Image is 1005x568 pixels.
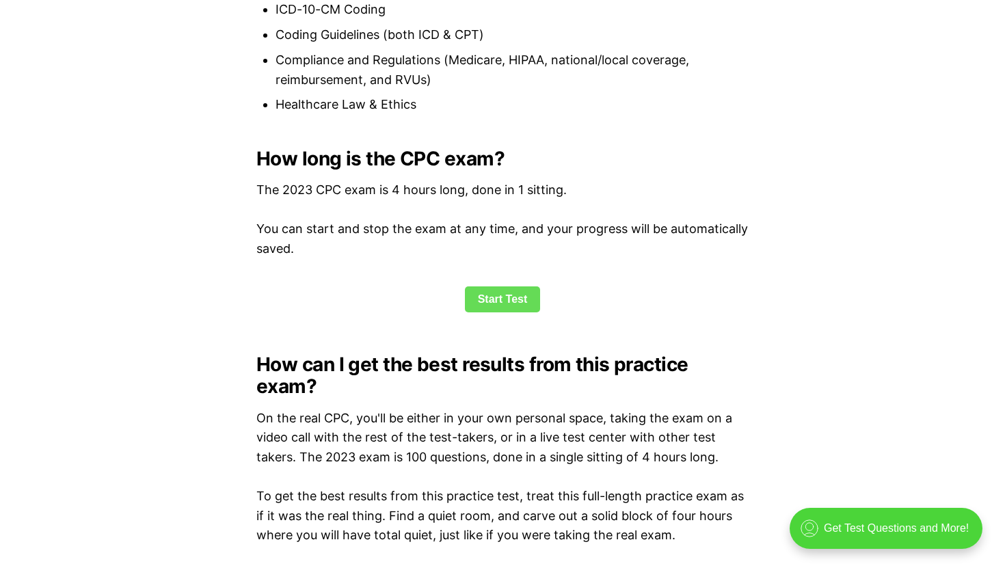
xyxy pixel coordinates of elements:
[256,409,749,468] p: On the real CPC, you'll be either in your own personal space, taking the exam on a video call wit...
[276,51,749,90] li: Compliance and Regulations (Medicare, HIPAA, national/local coverage, reimbursement, and RVUs)
[778,501,1005,568] iframe: portal-trigger
[256,353,749,397] h2: How can I get the best results from this practice exam?
[276,25,749,45] li: Coding Guidelines (both ICD & CPT)
[256,487,749,545] p: To get the best results from this practice test, treat this full-length practice exam as if it wa...
[256,219,749,259] p: You can start and stop the exam at any time, and your progress will be automatically saved.
[256,148,749,170] h2: How long is the CPC exam?
[276,95,749,115] li: Healthcare Law & Ethics
[256,180,749,200] p: The 2023 CPC exam is 4 hours long, done in 1 sitting.
[465,286,541,312] a: Start Test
